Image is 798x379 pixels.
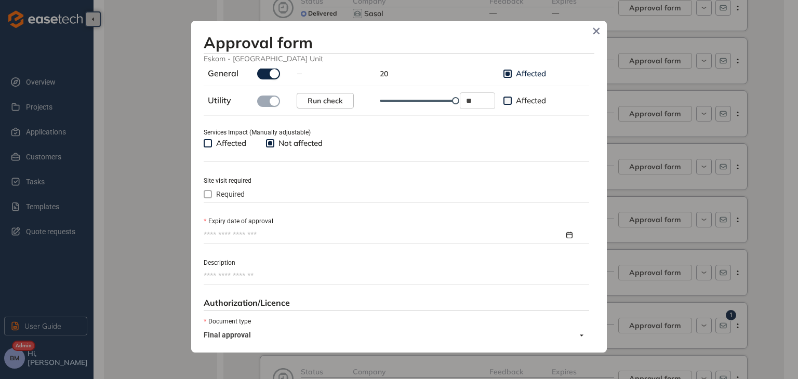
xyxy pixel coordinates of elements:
[208,68,238,78] span: General
[297,93,354,109] button: Run check
[380,69,388,78] span: 20
[204,216,273,226] label: Expiry date of approval
[204,53,594,63] span: Eskom - [GEOGRAPHIC_DATA] Unit
[204,258,235,268] label: Description
[204,327,583,344] span: Final approval
[589,23,604,39] button: Close
[204,33,594,52] h3: Approval form
[204,317,251,327] label: Document type
[204,176,251,186] label: Site visit required
[212,138,250,148] span: Affected
[292,61,376,86] td: —
[512,69,550,79] span: Affected
[512,96,550,106] span: Affected
[204,297,290,308] span: Authorization/Licence
[204,268,589,285] textarea: Description
[274,138,327,148] span: Not affected
[204,229,564,241] input: Expiry date of approval
[212,188,249,200] span: Required
[208,95,231,105] span: Utility
[204,128,311,138] label: Services Impact (Manually adjustable)
[308,95,343,106] span: Run check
